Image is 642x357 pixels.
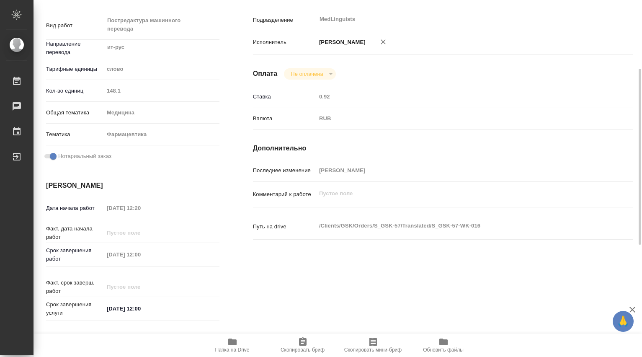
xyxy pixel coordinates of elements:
[46,204,104,212] p: Дата начала работ
[46,246,104,263] p: Срок завершения работ
[408,334,479,357] button: Обновить файлы
[46,21,104,30] p: Вид работ
[423,347,464,353] span: Обновить файлы
[46,225,104,241] p: Факт. дата начала работ
[46,109,104,117] p: Общая тематика
[104,202,177,214] input: Пустое поле
[46,181,219,191] h4: [PERSON_NAME]
[316,164,601,176] input: Пустое поле
[104,106,219,120] div: Медицина
[284,68,335,80] div: Не оплачена
[316,91,601,103] input: Пустое поле
[613,311,634,332] button: 🙏
[104,227,177,239] input: Пустое поле
[46,65,104,73] p: Тарифные единицы
[104,248,177,261] input: Пустое поле
[338,334,408,357] button: Скопировать мини-бриф
[104,127,219,142] div: Фармацевтика
[197,334,268,357] button: Папка на Drive
[46,279,104,295] p: Факт. срок заверш. работ
[316,38,366,47] p: [PERSON_NAME]
[253,93,316,101] p: Ставка
[46,40,104,57] p: Направление перевода
[253,38,316,47] p: Исполнитель
[215,347,250,353] span: Папка на Drive
[316,111,601,126] div: RUB
[46,87,104,95] p: Кол-во единиц
[344,347,402,353] span: Скопировать мини-бриф
[281,347,325,353] span: Скопировать бриф
[288,70,325,78] button: Не оплачена
[104,62,219,76] div: слово
[104,303,177,315] input: ✎ Введи что-нибудь
[104,281,177,293] input: Пустое поле
[616,313,630,330] span: 🙏
[46,300,104,317] p: Срок завершения услуги
[253,69,278,79] h4: Оплата
[253,190,316,199] p: Комментарий к работе
[253,222,316,231] p: Путь на drive
[253,166,316,175] p: Последнее изменение
[374,33,392,51] button: Удалить исполнителя
[253,143,633,153] h4: Дополнительно
[268,334,338,357] button: Скопировать бриф
[104,85,219,97] input: Пустое поле
[253,114,316,123] p: Валюта
[58,152,111,160] span: Нотариальный заказ
[253,16,316,24] p: Подразделение
[316,219,601,233] textarea: /Clients/GSK/Orders/S_GSK-57/Translated/S_GSK-57-WK-016
[46,130,104,139] p: Тематика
